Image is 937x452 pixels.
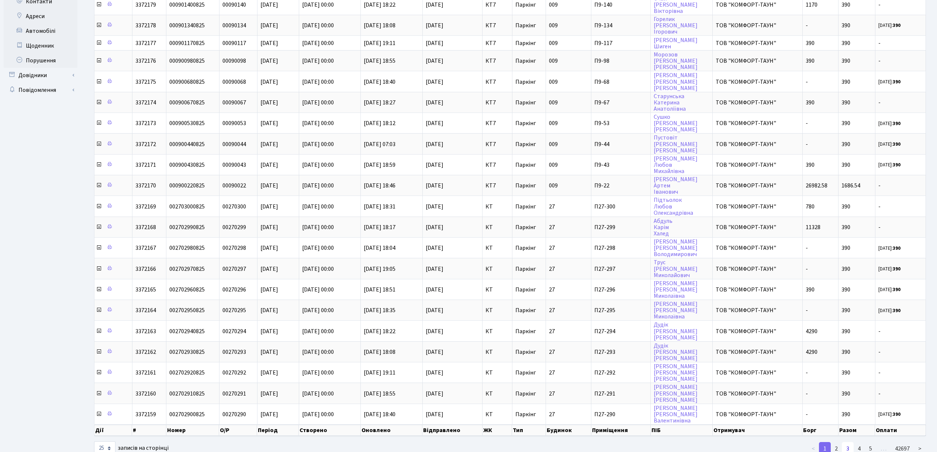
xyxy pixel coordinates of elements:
span: ТОВ "КОМФОРТ-ТАУН" [716,162,799,168]
span: ТОВ "КОМФОРТ-ТАУН" [716,100,799,106]
span: 000901170825 [169,39,205,47]
span: 009 [549,99,558,107]
span: П9-140 [594,2,647,8]
span: 27 [549,306,555,314]
span: П9-53 [594,120,647,126]
a: [PERSON_NAME]АртемІванович [654,175,698,196]
span: 3372177 [135,39,156,47]
span: [DATE] [260,39,278,47]
span: 009 [549,119,558,127]
span: КТ7 [485,120,509,126]
span: 00090068 [222,78,246,86]
b: 390 [893,162,900,168]
span: П27-296 [594,287,647,293]
span: П27-299 [594,224,647,230]
span: - [878,224,923,230]
span: ТОВ "КОМФОРТ-ТАУН" [716,204,799,210]
span: 390 [841,1,850,9]
span: 390 [841,286,850,294]
span: 009 [549,57,558,65]
span: 00270294 [222,327,246,335]
span: 26982.58 [806,182,827,190]
small: [DATE]: [878,120,900,127]
span: П9-43 [594,162,647,168]
span: [DATE] 00:00 [302,223,334,231]
span: 3372174 [135,99,156,107]
a: [PERSON_NAME]Шиген [654,36,698,51]
span: Паркінг [515,244,536,252]
span: 009 [549,161,558,169]
span: ТОВ "КОМФОРТ-ТАУН" [716,307,799,313]
span: - [878,2,923,8]
span: 002702980825 [169,244,205,252]
span: ТОВ "КОМФОРТ-ТАУН" [716,120,799,126]
span: [DATE] [260,244,278,252]
small: [DATE]: [878,266,900,272]
span: [DATE] [426,120,480,126]
span: 00090044 [222,140,246,148]
span: 00090067 [222,99,246,107]
span: [DATE] 18:35 [364,306,395,314]
span: П9-67 [594,100,647,106]
span: [DATE] [426,23,480,28]
span: 1686.54 [841,182,860,190]
span: 390 [806,99,815,107]
span: [DATE] 00:00 [302,265,334,273]
a: Сушко[PERSON_NAME][PERSON_NAME] [654,113,698,134]
span: ТОВ "КОМФОРТ-ТАУН" [716,40,799,46]
span: 00090043 [222,161,246,169]
span: 390 [841,140,850,148]
span: [DATE] [260,21,278,30]
span: 009 [549,1,558,9]
span: [DATE] [426,245,480,251]
span: КТ [485,266,509,272]
span: [DATE] [426,58,480,64]
a: СтарунськаКатеринаАнатоліївна [654,92,686,113]
span: 00090140 [222,1,246,9]
span: [DATE] [260,223,278,231]
span: П27-298 [594,245,647,251]
span: П27-300 [594,204,647,210]
a: [PERSON_NAME][PERSON_NAME]Миколаївна [654,300,698,321]
span: - [806,244,808,252]
span: КТ [485,224,509,230]
span: [DATE] 07:03 [364,140,395,148]
span: [DATE] [426,307,480,313]
span: [DATE] [260,140,278,148]
span: КТ7 [485,2,509,8]
span: 11328 [806,223,820,231]
a: Трус[PERSON_NAME]Миколайович [654,259,698,279]
span: - [878,100,923,106]
span: [DATE] [426,328,480,334]
span: ТОВ "КОМФОРТ-ТАУН" [716,183,799,189]
b: 390 [893,22,900,29]
span: 3372165 [135,286,156,294]
span: 390 [841,78,850,86]
span: - [806,306,808,314]
span: 390 [841,306,850,314]
span: Паркінг [515,306,536,314]
span: КТ [485,287,509,293]
span: Паркінг [515,140,536,148]
span: 000901400825 [169,1,205,9]
span: 390 [841,161,850,169]
a: [PERSON_NAME][PERSON_NAME]Миколаївна [654,279,698,300]
span: КТ7 [485,141,509,147]
span: 780 [806,203,815,211]
a: Повідомлення [4,83,77,97]
span: 000900530825 [169,119,205,127]
span: КТ [485,204,509,210]
span: [DATE] [260,203,278,211]
span: [DATE] [260,286,278,294]
b: 390 [893,120,900,127]
span: [DATE] 00:00 [302,203,334,211]
span: [DATE] [426,79,480,85]
span: 1170 [806,1,817,9]
span: - [806,265,808,273]
span: 390 [841,327,850,335]
span: КТ7 [485,162,509,168]
span: 390 [841,21,850,30]
span: 3372178 [135,21,156,30]
span: КТ7 [485,40,509,46]
span: 390 [841,57,850,65]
